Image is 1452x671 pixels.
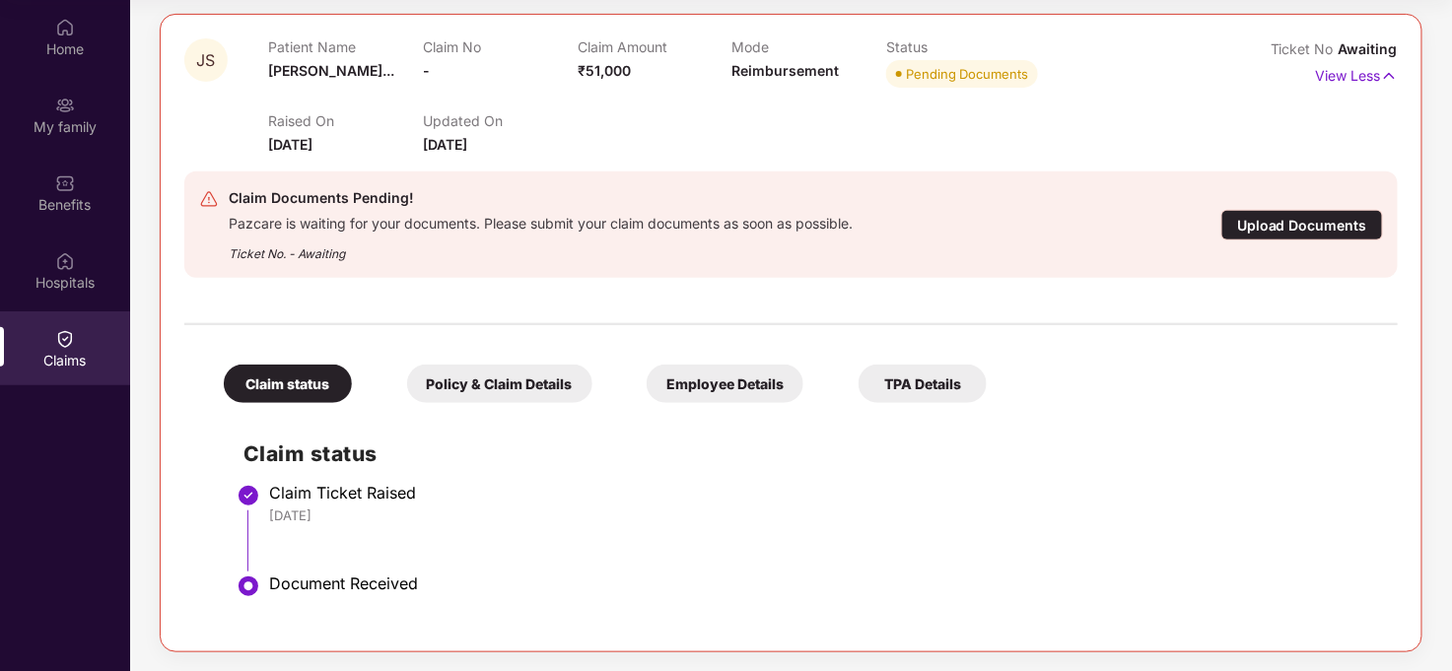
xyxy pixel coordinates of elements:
img: svg+xml;base64,PHN2ZyBpZD0iQ2xhaW0iIHhtbG5zPSJodHRwOi8vd3d3LnczLm9yZy8yMDAwL3N2ZyIgd2lkdGg9IjIwIi... [55,329,75,349]
span: [DATE] [268,136,312,153]
span: - [423,62,430,79]
p: Claim Amount [578,38,732,55]
img: svg+xml;base64,PHN2ZyB3aWR0aD0iMjAiIGhlaWdodD0iMjAiIHZpZXdCb3g9IjAgMCAyMCAyMCIgZmlsbD0ibm9uZSIgeG... [55,96,75,115]
div: Claim status [224,365,352,403]
span: Ticket No [1271,40,1339,57]
div: Policy & Claim Details [407,365,592,403]
img: svg+xml;base64,PHN2ZyBpZD0iU3RlcC1Eb25lLTMyeDMyIiB4bWxucz0iaHR0cDovL3d3dy53My5vcmcvMjAwMC9zdmciIH... [237,484,260,507]
img: svg+xml;base64,PHN2ZyBpZD0iQmVuZWZpdHMiIHhtbG5zPSJodHRwOi8vd3d3LnczLm9yZy8yMDAwL3N2ZyIgd2lkdGg9Ij... [55,173,75,193]
div: [DATE] [269,506,1378,524]
div: Claim Ticket Raised [269,483,1378,503]
span: [DATE] [423,136,467,153]
div: Upload Documents [1221,210,1383,240]
div: Pending Documents [906,64,1028,84]
img: svg+xml;base64,PHN2ZyBpZD0iSG9tZSIgeG1sbnM9Imh0dHA6Ly93d3cudzMub3JnLzIwMDAvc3ZnIiB3aWR0aD0iMjAiIG... [55,18,75,37]
span: ₹51,000 [578,62,631,79]
div: Claim Documents Pending! [229,186,853,210]
p: View Less [1316,60,1398,87]
img: svg+xml;base64,PHN2ZyB4bWxucz0iaHR0cDovL3d3dy53My5vcmcvMjAwMC9zdmciIHdpZHRoPSIyNCIgaGVpZ2h0PSIyNC... [199,189,219,209]
span: Awaiting [1339,40,1398,57]
p: Mode [732,38,887,55]
div: Pazcare is waiting for your documents. Please submit your claim documents as soon as possible. [229,210,853,233]
img: svg+xml;base64,PHN2ZyBpZD0iU3RlcC1BY3RpdmUtMzJ4MzIiIHhtbG5zPSJodHRwOi8vd3d3LnczLm9yZy8yMDAwL3N2Zy... [237,574,260,598]
p: Status [886,38,1041,55]
div: Ticket No. - Awaiting [229,233,853,263]
div: Employee Details [647,365,803,403]
div: TPA Details [859,365,987,403]
p: Updated On [423,112,578,129]
p: Claim No [423,38,578,55]
span: JS [197,52,216,69]
img: svg+xml;base64,PHN2ZyB4bWxucz0iaHR0cDovL3d3dy53My5vcmcvMjAwMC9zdmciIHdpZHRoPSIxNyIgaGVpZ2h0PSIxNy... [1381,65,1398,87]
p: Patient Name [268,38,423,55]
span: [PERSON_NAME]... [268,62,394,79]
img: svg+xml;base64,PHN2ZyBpZD0iSG9zcGl0YWxzIiB4bWxucz0iaHR0cDovL3d3dy53My5vcmcvMjAwMC9zdmciIHdpZHRoPS... [55,251,75,271]
div: Document Received [269,573,1378,593]
span: Reimbursement [732,62,840,79]
h2: Claim status [243,437,1378,470]
p: Raised On [268,112,423,129]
